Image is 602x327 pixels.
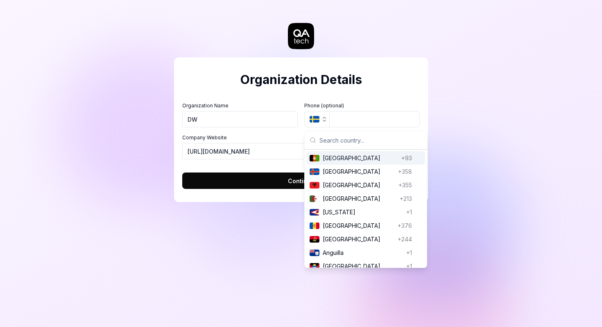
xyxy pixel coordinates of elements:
[323,248,403,257] span: Anguilla
[323,194,396,203] span: [GEOGRAPHIC_DATA]
[323,167,395,176] span: [GEOGRAPHIC_DATA]
[400,194,412,203] span: +213
[323,235,394,243] span: [GEOGRAPHIC_DATA]
[288,177,315,185] span: Continue
[182,143,420,159] input: https://
[398,181,412,189] span: +355
[398,221,412,230] span: +376
[319,131,422,149] input: Search country...
[323,181,395,189] span: [GEOGRAPHIC_DATA]
[398,235,412,243] span: +244
[406,262,412,270] span: +1
[323,154,398,162] span: [GEOGRAPHIC_DATA]
[304,102,420,109] label: Phone (optional)
[401,154,412,162] span: +93
[182,70,420,89] h2: Organization Details
[406,248,412,257] span: +1
[323,262,403,270] span: [GEOGRAPHIC_DATA]
[182,102,298,109] label: Organization Name
[182,134,420,141] label: Company Website
[305,150,427,268] div: Suggestions
[398,167,412,176] span: +358
[182,173,420,189] button: Continue
[323,208,403,216] span: [US_STATE]
[323,221,394,230] span: [GEOGRAPHIC_DATA]
[406,208,412,216] span: +1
